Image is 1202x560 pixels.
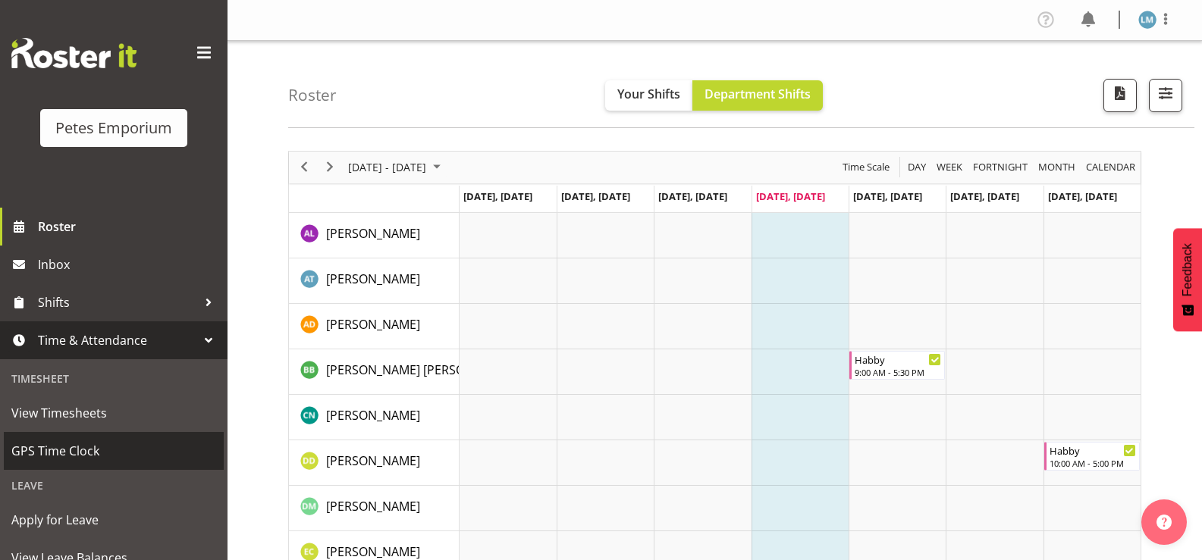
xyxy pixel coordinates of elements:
[463,189,532,203] span: [DATE], [DATE]
[289,304,460,349] td: Amelia Denz resource
[1173,228,1202,331] button: Feedback - Show survey
[326,452,420,470] a: [PERSON_NAME]
[326,315,420,333] a: [PERSON_NAME]
[1037,158,1077,177] span: Month
[1050,457,1136,469] div: 10:00 AM - 5:00 PM
[11,440,216,462] span: GPS Time Clock
[343,152,450,183] div: August 11 - 17, 2025
[1103,79,1137,112] button: Download a PDF of the roster according to the set date range.
[38,329,197,352] span: Time & Attendance
[289,440,460,486] td: Danielle Donselaar resource
[289,258,460,304] td: Alex-Micheal Taniwha resource
[971,158,1029,177] span: Fortnight
[692,80,823,111] button: Department Shifts
[950,189,1019,203] span: [DATE], [DATE]
[1156,515,1172,530] img: help-xxl-2.png
[288,86,337,104] h4: Roster
[853,189,922,203] span: [DATE], [DATE]
[4,363,224,394] div: Timesheet
[1138,11,1156,29] img: lianne-morete5410.jpg
[1084,158,1137,177] span: calendar
[1181,243,1194,296] span: Feedback
[326,270,420,288] a: [PERSON_NAME]
[326,224,420,242] a: [PERSON_NAME]
[561,189,630,203] span: [DATE], [DATE]
[11,402,216,424] span: View Timesheets
[289,349,460,395] td: Beena Beena resource
[326,361,517,378] span: [PERSON_NAME] [PERSON_NAME]
[38,253,220,276] span: Inbox
[289,395,460,440] td: Christine Neville resource
[11,38,137,68] img: Rosterit website logo
[1036,158,1078,177] button: Timeline Month
[347,158,428,177] span: [DATE] - [DATE]
[4,394,224,432] a: View Timesheets
[855,352,941,367] div: Habby
[971,158,1031,177] button: Fortnight
[1149,79,1182,112] button: Filter Shifts
[11,508,216,531] span: Apply for Leave
[289,486,460,531] td: David McAuley resource
[849,351,945,380] div: Beena Beena"s event - Habby Begin From Friday, August 15, 2025 at 9:00:00 AM GMT+12:00 Ends At Fr...
[756,189,825,203] span: [DATE], [DATE]
[55,117,172,139] div: Petes Emporium
[4,432,224,470] a: GPS Time Clock
[326,406,420,424] a: [PERSON_NAME]
[1044,442,1140,471] div: Danielle Donselaar"s event - Habby Begin From Sunday, August 17, 2025 at 10:00:00 AM GMT+12:00 En...
[605,80,692,111] button: Your Shifts
[326,407,420,424] span: [PERSON_NAME]
[855,366,941,378] div: 9:00 AM - 5:30 PM
[326,452,420,469] span: [PERSON_NAME]
[905,158,929,177] button: Timeline Day
[617,86,680,102] span: Your Shifts
[326,316,420,333] span: [PERSON_NAME]
[326,271,420,287] span: [PERSON_NAME]
[4,501,224,539] a: Apply for Leave
[705,86,811,102] span: Department Shifts
[317,152,343,183] div: next period
[289,213,460,258] td: Abigail Lane resource
[346,158,447,177] button: August 2025
[1048,189,1117,203] span: [DATE], [DATE]
[841,158,891,177] span: Time Scale
[906,158,927,177] span: Day
[326,497,420,515] a: [PERSON_NAME]
[294,158,315,177] button: Previous
[1084,158,1138,177] button: Month
[840,158,893,177] button: Time Scale
[326,225,420,242] span: [PERSON_NAME]
[38,215,220,238] span: Roster
[4,470,224,501] div: Leave
[291,152,317,183] div: previous period
[320,158,341,177] button: Next
[1050,443,1136,458] div: Habby
[38,291,197,314] span: Shifts
[326,361,517,379] a: [PERSON_NAME] [PERSON_NAME]
[658,189,727,203] span: [DATE], [DATE]
[326,498,420,515] span: [PERSON_NAME]
[935,158,964,177] span: Week
[934,158,965,177] button: Timeline Week
[326,543,420,560] span: [PERSON_NAME]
